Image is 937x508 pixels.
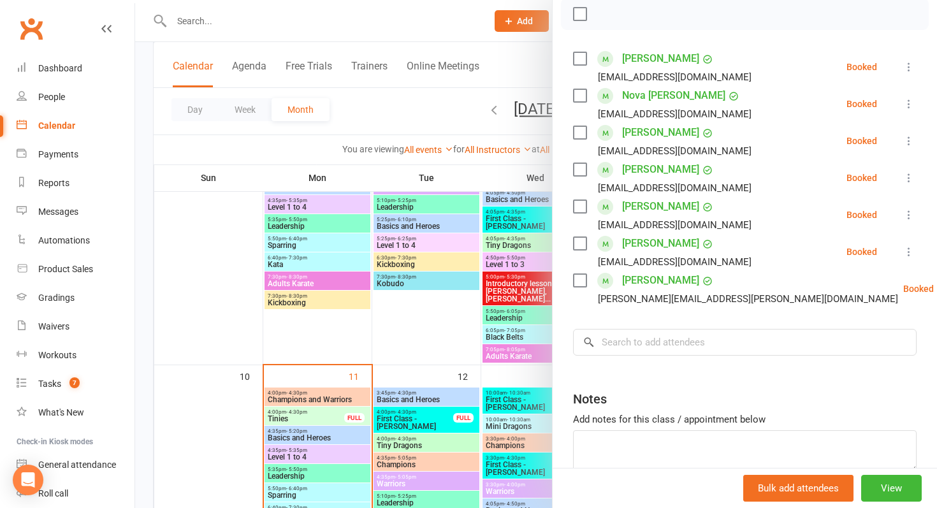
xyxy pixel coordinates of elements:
div: Messages [38,207,78,217]
div: Notes [573,390,607,408]
div: [EMAIL_ADDRESS][DOMAIN_NAME] [598,254,752,270]
div: Open Intercom Messenger [13,465,43,495]
div: Booked [846,99,877,108]
span: 7 [69,377,80,388]
div: Product Sales [38,264,93,274]
div: Booked [846,62,877,71]
div: Waivers [38,321,69,331]
div: Roll call [38,488,68,498]
div: Gradings [38,293,75,303]
a: Gradings [17,284,134,312]
div: [PERSON_NAME][EMAIL_ADDRESS][PERSON_NAME][DOMAIN_NAME] [598,291,898,307]
a: [PERSON_NAME] [622,122,699,143]
div: Calendar [38,120,75,131]
div: Booked [846,136,877,145]
a: Clubworx [15,13,47,45]
a: Roll call [17,479,134,508]
div: Add notes for this class / appointment below [573,412,917,427]
button: Bulk add attendees [743,475,853,502]
div: Booked [846,247,877,256]
div: [EMAIL_ADDRESS][DOMAIN_NAME] [598,143,752,159]
a: People [17,83,134,112]
input: Search to add attendees [573,329,917,356]
a: Payments [17,140,134,169]
div: Workouts [38,350,76,360]
div: [EMAIL_ADDRESS][DOMAIN_NAME] [598,106,752,122]
div: Dashboard [38,63,82,73]
a: [PERSON_NAME] [622,233,699,254]
a: Dashboard [17,54,134,83]
a: Tasks 7 [17,370,134,398]
a: Calendar [17,112,134,140]
div: Automations [38,235,90,245]
a: Waivers [17,312,134,341]
a: Product Sales [17,255,134,284]
div: Payments [38,149,78,159]
div: Booked [903,284,934,293]
a: What's New [17,398,134,427]
a: Automations [17,226,134,255]
a: Nova [PERSON_NAME] [622,85,725,106]
div: Reports [38,178,69,188]
a: Reports [17,169,134,198]
a: Messages [17,198,134,226]
a: General attendance kiosk mode [17,451,134,479]
div: Booked [846,210,877,219]
div: [EMAIL_ADDRESS][DOMAIN_NAME] [598,217,752,233]
div: General attendance [38,460,116,470]
a: Workouts [17,341,134,370]
div: What's New [38,407,84,417]
a: [PERSON_NAME] [622,48,699,69]
div: Booked [846,173,877,182]
button: View [861,475,922,502]
div: [EMAIL_ADDRESS][DOMAIN_NAME] [598,69,752,85]
div: People [38,92,65,102]
div: Tasks [38,379,61,389]
div: [EMAIL_ADDRESS][DOMAIN_NAME] [598,180,752,196]
a: [PERSON_NAME] [622,270,699,291]
a: [PERSON_NAME] [622,196,699,217]
a: [PERSON_NAME] [622,159,699,180]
